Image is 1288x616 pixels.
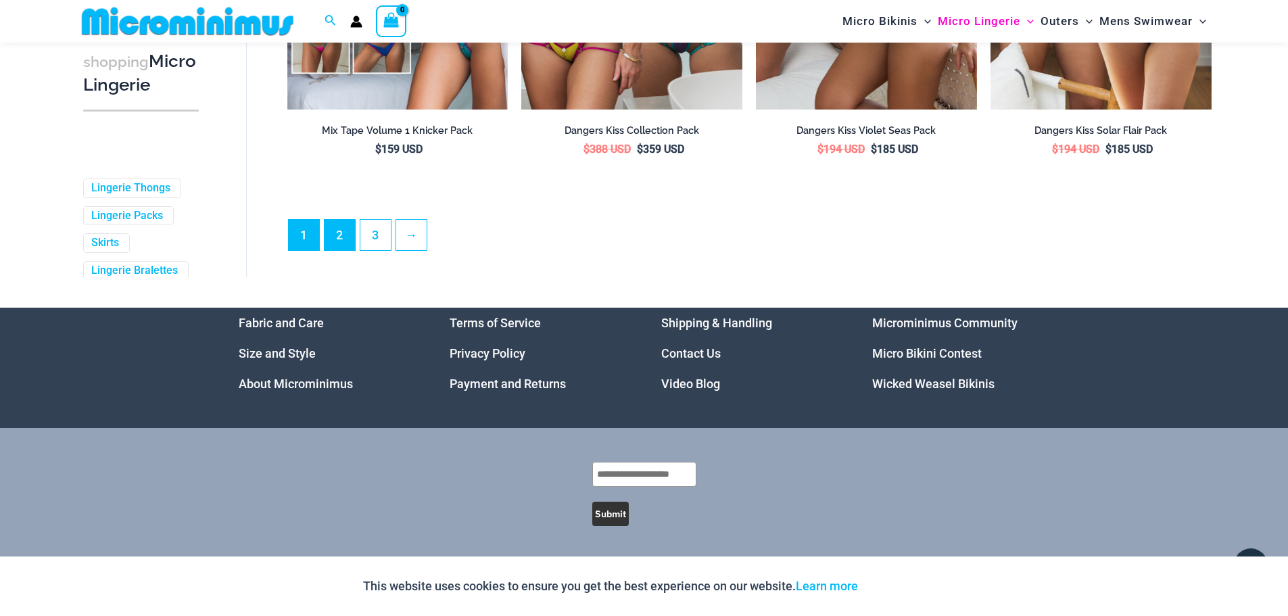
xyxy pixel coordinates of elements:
[239,346,316,360] a: Size and Style
[872,346,982,360] a: Micro Bikini Contest
[868,570,926,602] button: Accept
[450,316,541,330] a: Terms of Service
[872,308,1050,399] nav: Menu
[350,16,362,28] a: Account icon link
[450,308,627,399] nav: Menu
[83,50,199,97] h3: Micro Lingerie
[76,6,299,37] img: MM SHOP LOGO FLAT
[817,143,865,156] bdi: 194 USD
[592,502,629,526] button: Submit
[1052,143,1099,156] bdi: 194 USD
[91,181,170,195] a: Lingerie Thongs
[1096,4,1210,39] a: Mens SwimwearMenu ToggleMenu Toggle
[839,4,934,39] a: Micro BikinisMenu ToggleMenu Toggle
[637,143,643,156] span: $
[450,308,627,399] aside: Footer Widget 2
[360,220,391,250] a: Page 3
[1105,143,1153,156] bdi: 185 USD
[1020,4,1034,39] span: Menu Toggle
[756,124,977,142] a: Dangers Kiss Violet Seas Pack
[661,308,839,399] nav: Menu
[450,377,566,391] a: Payment and Returns
[938,4,1020,39] span: Micro Lingerie
[289,220,319,250] span: Page 1
[239,316,324,330] a: Fabric and Care
[756,124,977,137] h2: Dangers Kiss Violet Seas Pack
[1052,143,1058,156] span: $
[91,264,178,278] a: Lingerie Bralettes
[872,308,1050,399] aside: Footer Widget 4
[91,209,163,223] a: Lingerie Packs
[991,124,1212,142] a: Dangers Kiss Solar Flair Pack
[817,143,824,156] span: $
[83,53,149,70] span: shopping
[521,124,742,142] a: Dangers Kiss Collection Pack
[871,143,877,156] span: $
[661,316,772,330] a: Shipping & Handling
[842,4,917,39] span: Micro Bikinis
[239,377,353,391] a: About Microminimus
[287,219,1212,258] nav: Product Pagination
[934,4,1037,39] a: Micro LingerieMenu ToggleMenu Toggle
[917,4,931,39] span: Menu Toggle
[1041,4,1079,39] span: Outers
[91,236,119,250] a: Skirts
[376,5,407,37] a: View Shopping Cart, empty
[871,143,918,156] bdi: 185 USD
[991,124,1212,137] h2: Dangers Kiss Solar Flair Pack
[450,346,525,360] a: Privacy Policy
[396,220,427,250] a: →
[837,2,1212,41] nav: Site Navigation
[796,579,858,593] a: Learn more
[583,143,631,156] bdi: 388 USD
[1079,4,1093,39] span: Menu Toggle
[325,220,355,250] a: Page 2
[1105,143,1112,156] span: $
[1037,4,1096,39] a: OutersMenu ToggleMenu Toggle
[872,377,995,391] a: Wicked Weasel Bikinis
[375,143,423,156] bdi: 159 USD
[239,308,416,399] aside: Footer Widget 1
[325,13,337,30] a: Search icon link
[1099,4,1193,39] span: Mens Swimwear
[287,124,508,142] a: Mix Tape Volume 1 Knicker Pack
[583,143,590,156] span: $
[287,124,508,137] h2: Mix Tape Volume 1 Knicker Pack
[661,377,720,391] a: Video Blog
[637,143,684,156] bdi: 359 USD
[1193,4,1206,39] span: Menu Toggle
[661,308,839,399] aside: Footer Widget 3
[872,316,1018,330] a: Microminimus Community
[521,124,742,137] h2: Dangers Kiss Collection Pack
[375,143,381,156] span: $
[239,308,416,399] nav: Menu
[363,576,858,596] p: This website uses cookies to ensure you get the best experience on our website.
[661,346,721,360] a: Contact Us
